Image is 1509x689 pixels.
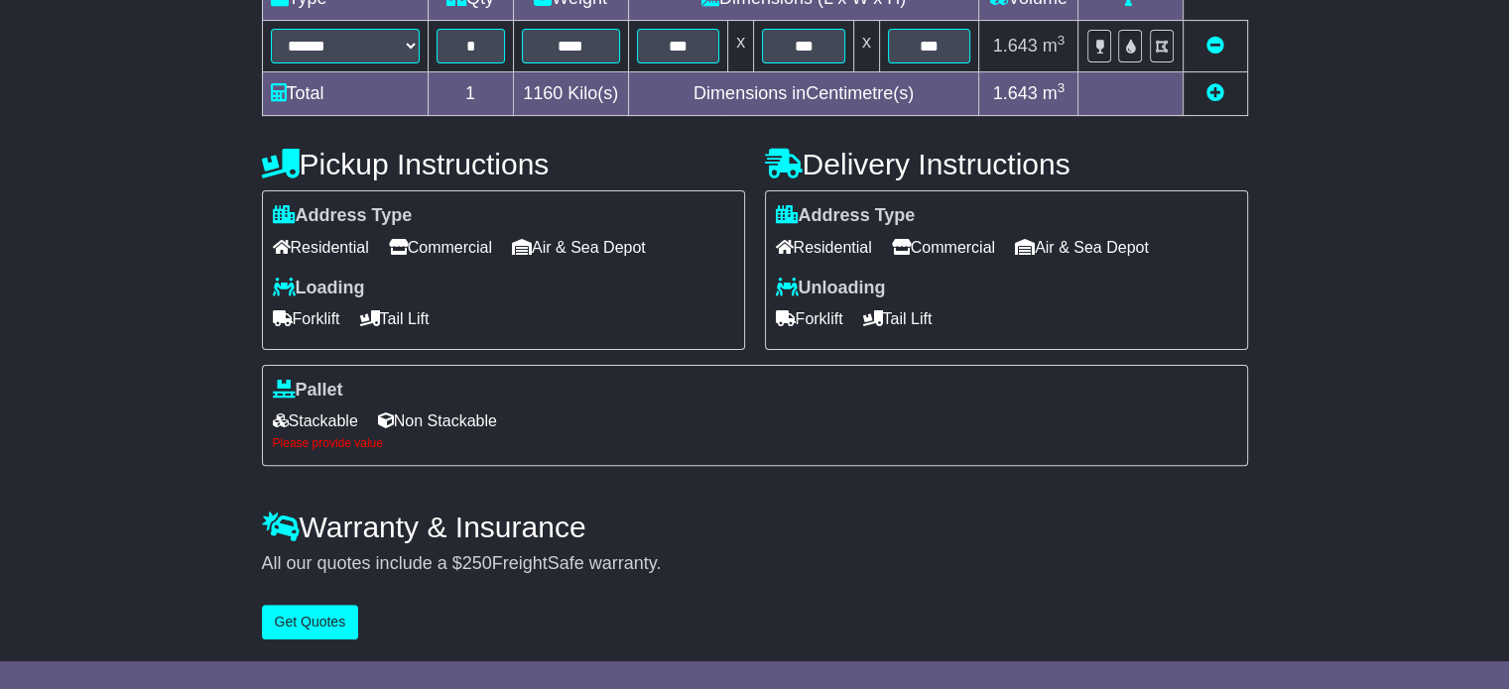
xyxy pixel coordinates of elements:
[262,148,745,180] h4: Pickup Instructions
[523,83,563,103] span: 1160
[1206,83,1224,103] a: Add new item
[513,72,628,116] td: Kilo(s)
[1043,83,1066,103] span: m
[360,303,430,334] span: Tail Lift
[776,232,872,263] span: Residential
[273,278,365,299] label: Loading
[892,232,995,263] span: Commercial
[776,278,886,299] label: Unloading
[262,511,1248,543] h4: Warranty & Insurance
[378,405,497,436] span: Non Stackable
[273,303,340,334] span: Forklift
[462,553,492,573] span: 250
[776,303,843,334] span: Forklift
[273,380,343,402] label: Pallet
[273,405,358,436] span: Stackable
[1043,36,1066,56] span: m
[853,21,879,72] td: x
[993,83,1038,103] span: 1.643
[262,553,1248,575] div: All our quotes include a $ FreightSafe warranty.
[273,436,1237,450] div: Please provide value
[728,21,754,72] td: x
[765,148,1248,180] h4: Delivery Instructions
[993,36,1038,56] span: 1.643
[262,605,359,639] button: Get Quotes
[776,205,916,227] label: Address Type
[1058,33,1066,48] sup: 3
[1206,36,1224,56] a: Remove this item
[863,303,933,334] span: Tail Lift
[273,232,369,263] span: Residential
[273,205,413,227] label: Address Type
[389,232,492,263] span: Commercial
[428,72,513,116] td: 1
[512,232,646,263] span: Air & Sea Depot
[262,72,428,116] td: Total
[1015,232,1149,263] span: Air & Sea Depot
[628,72,979,116] td: Dimensions in Centimetre(s)
[1058,80,1066,95] sup: 3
